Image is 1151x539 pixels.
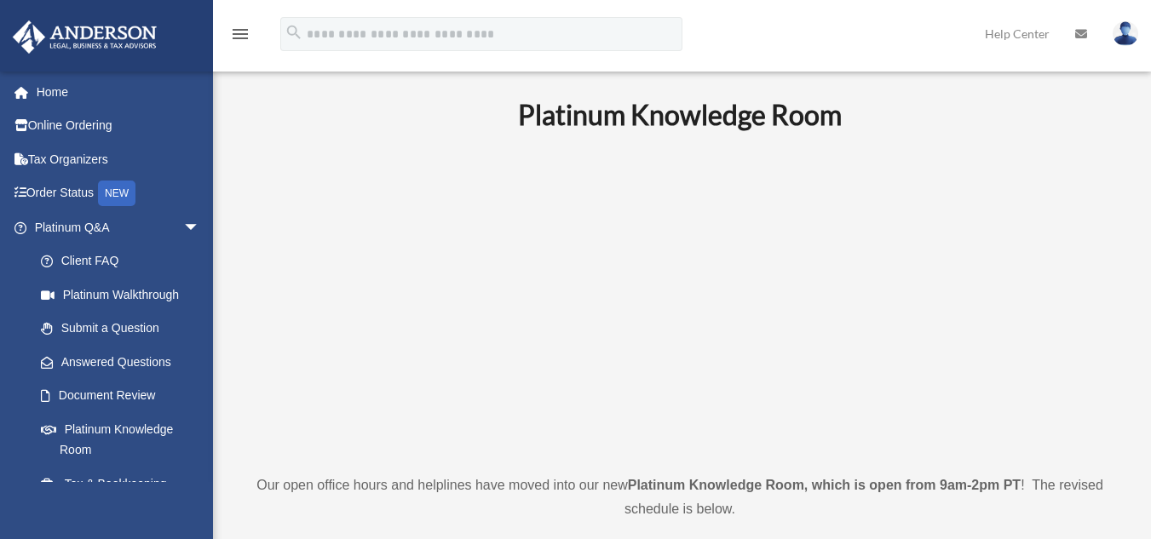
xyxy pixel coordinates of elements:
a: Online Ordering [12,109,226,143]
b: Platinum Knowledge Room [518,98,842,131]
a: menu [230,30,250,44]
span: arrow_drop_down [183,210,217,245]
a: Home [12,75,226,109]
a: Order StatusNEW [12,176,226,211]
a: Answered Questions [24,345,226,379]
div: NEW [98,181,135,206]
p: Our open office hours and helplines have moved into our new ! The revised schedule is below. [243,473,1117,521]
a: Tax & Bookkeeping Packages [24,467,226,521]
img: Anderson Advisors Platinum Portal [8,20,162,54]
strong: Platinum Knowledge Room, which is open from 9am-2pm PT [628,478,1021,492]
a: Submit a Question [24,312,226,346]
a: Client FAQ [24,244,226,278]
iframe: 231110_Toby_KnowledgeRoom [424,154,935,442]
a: Platinum Walkthrough [24,278,226,312]
a: Platinum Q&Aarrow_drop_down [12,210,226,244]
a: Document Review [24,379,226,413]
i: menu [230,24,250,44]
a: Platinum Knowledge Room [24,412,217,467]
i: search [285,23,303,42]
a: Tax Organizers [12,142,226,176]
img: User Pic [1113,21,1138,46]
